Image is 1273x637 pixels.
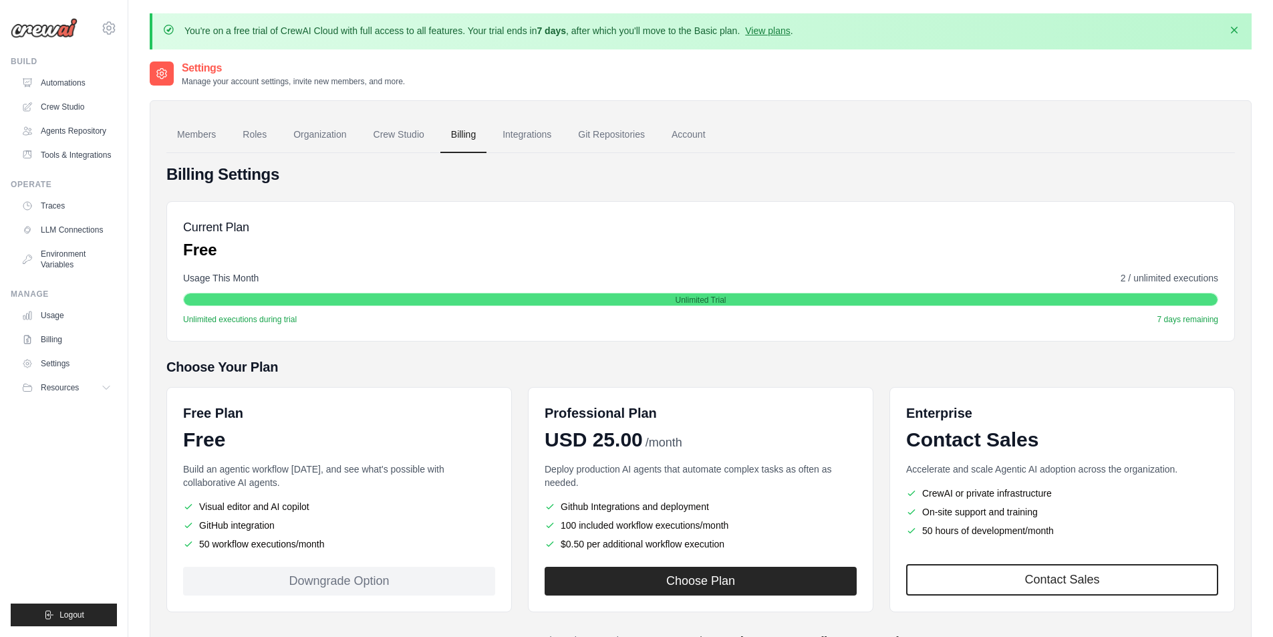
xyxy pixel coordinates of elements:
img: Logo [11,18,78,38]
span: USD 25.00 [545,428,643,452]
a: Tools & Integrations [16,144,117,166]
a: Account [661,117,716,153]
a: LLM Connections [16,219,117,241]
a: Usage [16,305,117,326]
a: View plans [745,25,790,36]
a: Traces [16,195,117,217]
li: Visual editor and AI copilot [183,500,495,513]
li: On-site support and training [906,505,1218,519]
div: Operate [11,179,117,190]
div: Downgrade Option [183,567,495,596]
a: Settings [16,353,117,374]
a: Integrations [492,117,562,153]
button: Logout [11,604,117,626]
li: $0.50 per additional workflow execution [545,537,857,551]
a: Contact Sales [906,564,1218,596]
strong: 7 days [537,25,566,36]
a: Git Repositories [567,117,656,153]
a: Automations [16,72,117,94]
a: Crew Studio [363,117,435,153]
p: Manage your account settings, invite new members, and more. [182,76,405,87]
a: Roles [232,117,277,153]
h6: Professional Plan [545,404,657,422]
a: Organization [283,117,357,153]
li: 50 hours of development/month [906,524,1218,537]
span: Logout [59,610,84,620]
a: Crew Studio [16,96,117,118]
a: Agents Repository [16,120,117,142]
li: 50 workflow executions/month [183,537,495,551]
a: Billing [440,117,486,153]
span: 7 days remaining [1157,314,1218,325]
button: Resources [16,377,117,398]
li: GitHub integration [183,519,495,532]
span: /month [646,434,682,452]
h2: Settings [182,60,405,76]
p: Free [183,239,249,261]
p: Build an agentic workflow [DATE], and see what's possible with collaborative AI agents. [183,463,495,489]
span: Unlimited Trial [675,295,726,305]
p: You're on a free trial of CrewAI Cloud with full access to all features. Your trial ends in , aft... [184,24,793,37]
li: Github Integrations and deployment [545,500,857,513]
li: CrewAI or private infrastructure [906,487,1218,500]
h6: Enterprise [906,404,1218,422]
button: Choose Plan [545,567,857,596]
h6: Free Plan [183,404,243,422]
span: Usage This Month [183,271,259,285]
h4: Billing Settings [166,164,1235,185]
h5: Current Plan [183,218,249,237]
span: 2 / unlimited executions [1121,271,1218,285]
div: Contact Sales [906,428,1218,452]
li: 100 included workflow executions/month [545,519,857,532]
a: Environment Variables [16,243,117,275]
span: Resources [41,382,79,393]
p: Accelerate and scale Agentic AI adoption across the organization. [906,463,1218,476]
p: Deploy production AI agents that automate complex tasks as often as needed. [545,463,857,489]
a: Billing [16,329,117,350]
span: Unlimited executions during trial [183,314,297,325]
a: Members [166,117,227,153]
div: Build [11,56,117,67]
h5: Choose Your Plan [166,358,1235,376]
div: Manage [11,289,117,299]
div: Free [183,428,495,452]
